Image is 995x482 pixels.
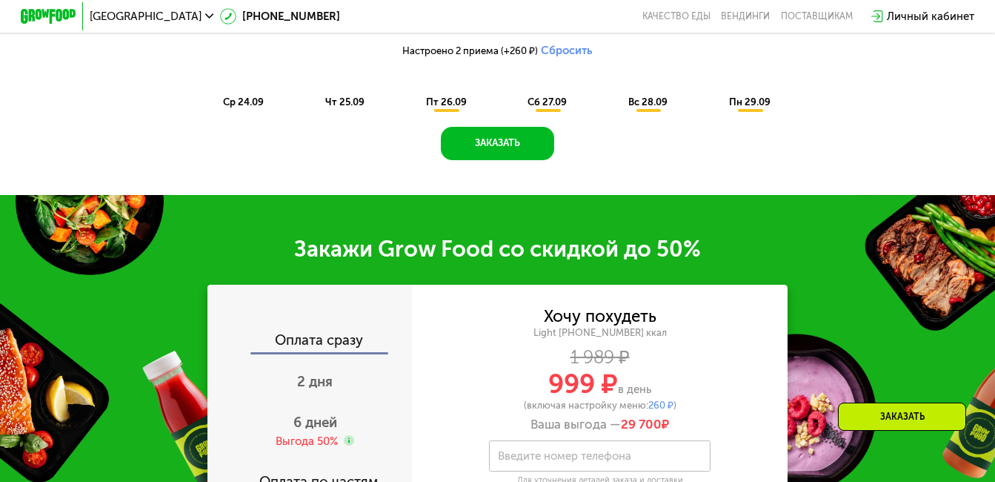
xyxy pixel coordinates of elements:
[498,452,631,460] label: Введите номер телефона
[621,417,669,432] span: ₽
[276,434,338,449] div: Выгода 50%
[412,327,788,340] div: Light [PHONE_NUMBER] ккал
[220,8,340,24] a: [PHONE_NUMBER]
[325,96,365,108] span: чт 25.09
[412,400,788,410] div: (включая настройку меню: )
[838,403,966,431] div: Заказать
[648,400,673,411] span: 260 ₽
[628,96,668,108] span: вс 28.09
[729,96,771,108] span: пн 29.09
[544,309,656,325] div: Хочу похудеть
[528,96,567,108] span: сб 27.09
[618,383,651,396] span: в день
[621,417,662,432] span: 29 700
[297,373,333,390] span: 2 дня
[887,8,974,24] div: Личный кабинет
[441,127,554,160] button: Заказать
[90,11,202,22] span: [GEOGRAPHIC_DATA]
[293,414,337,431] span: 6 дней
[541,44,593,58] button: Сбросить
[223,96,264,108] span: ср 24.09
[642,11,711,22] a: Качество еды
[781,11,853,22] div: поставщикам
[412,417,788,432] div: Ваша выгода —
[412,350,788,366] div: 1 989 ₽
[402,46,538,56] span: Настроено 2 приема (+260 ₽)
[548,369,618,400] span: 999 ₽
[426,96,467,108] span: пт 26.09
[721,11,770,22] a: Вендинги
[209,334,412,351] div: Оплата сразу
